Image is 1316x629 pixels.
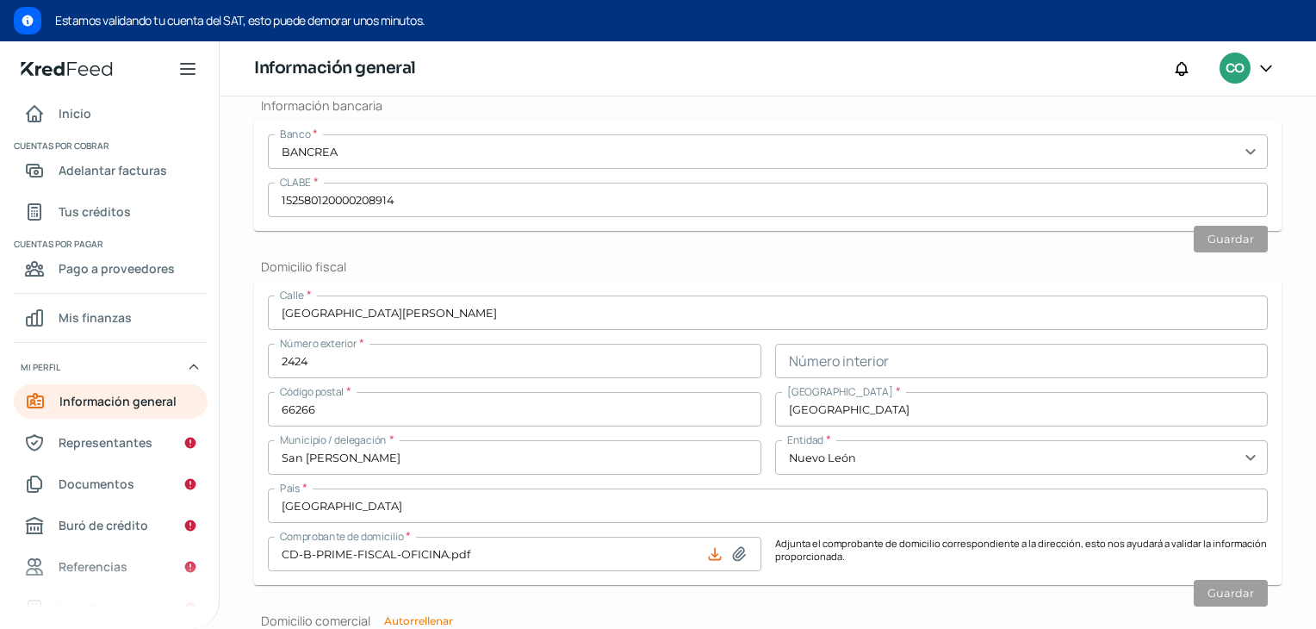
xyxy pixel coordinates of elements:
button: Autorrellenar [384,616,453,626]
a: Industria [14,591,208,626]
span: Tus créditos [59,201,131,222]
a: Inicio [14,97,208,131]
span: Comprobante de domicilio [280,529,403,544]
span: Buró de crédito [59,514,148,536]
span: Industria [59,597,112,619]
span: CO [1226,59,1244,79]
span: Cuentas por cobrar [14,138,205,153]
span: Cuentas por pagar [14,236,205,252]
button: Guardar [1194,226,1268,252]
a: Buró de crédito [14,508,208,543]
h2: Información bancaria [254,97,1282,114]
span: Mis finanzas [59,307,132,328]
span: Mi perfil [21,359,60,375]
h1: Información general [254,56,416,81]
p: Adjunta el comprobante de domicilio correspondiente a la dirección, esto nos ayudará a validar la... [775,537,1269,571]
span: Representantes [59,432,152,453]
span: [GEOGRAPHIC_DATA] [787,384,893,399]
span: Entidad [787,433,823,447]
button: Guardar [1194,580,1268,607]
span: Información general [59,390,177,412]
span: Número exterior [280,336,357,351]
a: Referencias [14,550,208,584]
span: Municipio / delegación [280,433,387,447]
span: Pago a proveedores [59,258,175,279]
span: Referencias [59,556,127,577]
a: Información general [14,384,208,419]
a: Representantes [14,426,208,460]
span: Código postal [280,384,344,399]
span: CLABE [280,175,311,190]
a: Tus créditos [14,195,208,229]
a: Mis finanzas [14,301,208,335]
span: Calle [280,288,304,302]
span: País [280,481,300,495]
a: Adelantar facturas [14,153,208,188]
a: Pago a proveedores [14,252,208,286]
span: Documentos [59,473,134,495]
h2: Domicilio fiscal [254,258,1282,275]
span: Banco [280,127,310,141]
a: Documentos [14,467,208,501]
span: Adelantar facturas [59,159,167,181]
span: Estamos validando tu cuenta del SAT, esto puede demorar unos minutos. [55,10,1302,31]
span: Inicio [59,103,91,124]
h2: Domicilio comercial [254,613,1282,629]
